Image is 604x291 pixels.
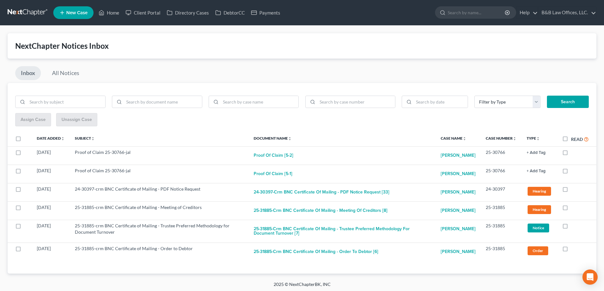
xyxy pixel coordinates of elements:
a: + Add Tag [527,168,552,174]
input: Search by date [414,96,468,108]
a: DebtorCC [212,7,248,18]
input: Search by case name [221,96,299,108]
button: Proof of Claim [5-1] [254,168,292,180]
i: unfold_more [463,137,466,141]
td: 25-31885-crm BNC Certificate of Mailing - Meeting of Creditors [70,201,249,220]
button: 25-31885-crm BNC Certificate of Mailing - Order to Debtor [6] [254,245,378,258]
a: Case Nameunfold_more [441,136,466,141]
a: Help [516,7,538,18]
td: [DATE] [32,165,70,183]
button: + Add Tag [527,151,546,155]
a: [PERSON_NAME] [441,245,476,258]
span: Hearing [528,187,551,195]
a: Typeunfold_more [527,136,540,141]
span: Order [528,246,548,255]
div: NextChapter Notices Inbox [15,41,589,51]
span: Notice [528,224,549,232]
span: New Case [66,10,88,15]
i: unfold_more [288,137,292,141]
td: 24-30397 [481,183,522,201]
div: Open Intercom Messenger [582,269,598,285]
a: Hearing [527,204,552,215]
a: [PERSON_NAME] [441,204,476,217]
td: 25-30766 [481,146,522,165]
i: unfold_more [513,137,516,141]
a: Document Nameunfold_more [254,136,292,141]
td: [DATE] [32,146,70,165]
label: Read [571,136,583,142]
input: Search by case number [317,96,395,108]
button: Search [547,96,589,108]
i: unfold_more [91,137,95,141]
td: Proof of Claim 25-30766-jal [70,165,249,183]
a: Order [527,245,552,256]
td: [DATE] [32,243,70,261]
a: B&B Law Offices, LLC. [538,7,596,18]
a: [PERSON_NAME] [441,223,476,235]
i: unfold_more [61,137,65,141]
a: [PERSON_NAME] [441,168,476,180]
td: 25-30766 [481,165,522,183]
button: 24-30397-crm BNC Certificate of Mailing - PDF Notice Request [33] [254,186,389,199]
a: Notice [527,223,552,233]
a: Hearing [527,186,552,196]
a: + Add Tag [527,149,552,155]
a: Directory Cases [164,7,212,18]
td: 25-31885-crm BNC Certificate of Mailing - Trustee Preferred Methodology for Document Turnover [70,220,249,243]
td: 25-31885-crm BNC Certificate of Mailing - Order to Debtor [70,243,249,261]
i: unfold_more [536,137,540,141]
button: 25-31885-crm BNC Certificate of Mailing - Meeting of Creditors [8] [254,204,387,217]
a: Client Portal [122,7,164,18]
span: Hearing [528,205,551,214]
td: 25-31885 [481,243,522,261]
a: [PERSON_NAME] [441,149,476,162]
a: All Notices [46,66,85,80]
td: 25-31885 [481,220,522,243]
td: [DATE] [32,220,70,243]
input: Search by document name [124,96,202,108]
a: Case Numberunfold_more [486,136,516,141]
button: + Add Tag [527,169,546,173]
td: 25-31885 [481,201,522,220]
td: Proof of Claim 25-30766-jal [70,146,249,165]
button: 25-31885-crm BNC Certificate of Mailing - Trustee Preferred Methodology for Document Turnover [7] [254,223,431,240]
td: [DATE] [32,183,70,201]
a: Home [95,7,122,18]
input: Search by subject [27,96,105,108]
a: Subjectunfold_more [75,136,95,141]
a: [PERSON_NAME] [441,186,476,199]
a: Inbox [15,66,41,80]
a: Date Addedunfold_more [37,136,65,141]
input: Search by name... [448,7,506,18]
td: [DATE] [32,201,70,220]
td: 24-30397-crm BNC Certificate of Mailing - PDF Notice Request [70,183,249,201]
button: Proof of Claim [5-2] [254,149,293,162]
a: Payments [248,7,283,18]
